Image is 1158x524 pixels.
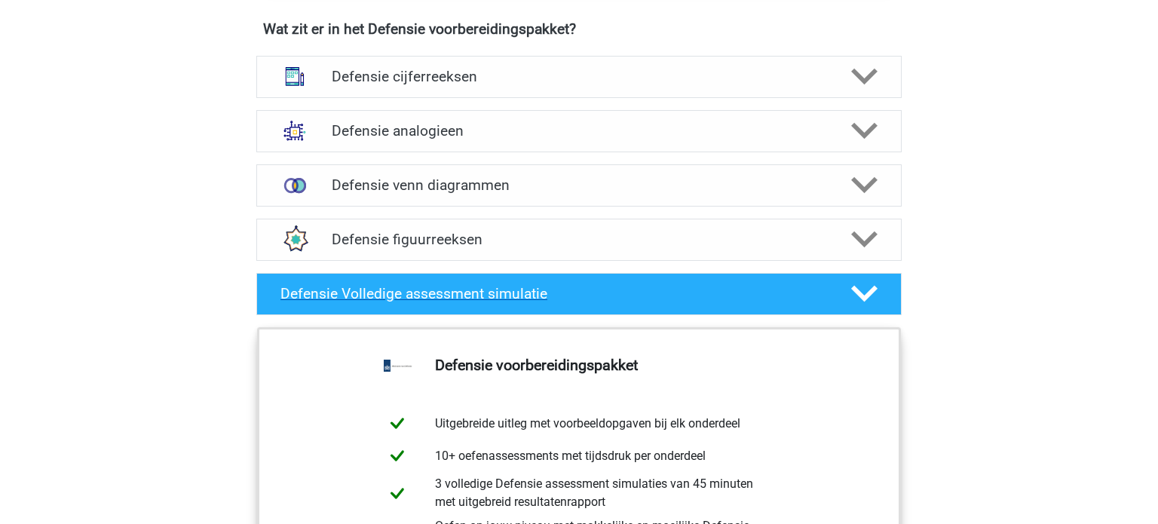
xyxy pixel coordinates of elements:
[250,164,908,207] a: venn diagrammen Defensie venn diagrammen
[275,57,314,96] img: cijferreeksen
[250,273,908,315] a: Defensie Volledige assessment simulatie
[332,176,826,194] h4: Defensie venn diagrammen
[332,122,826,139] h4: Defensie analogieen
[250,110,908,152] a: analogieen Defensie analogieen
[275,166,314,205] img: venn diagrammen
[332,231,826,248] h4: Defensie figuurreeksen
[275,219,314,259] img: figuurreeksen
[275,111,314,150] img: analogieen
[263,20,895,38] h4: Wat zit er in het Defensie voorbereidingspakket?
[332,68,826,85] h4: Defensie cijferreeksen
[250,219,908,261] a: figuurreeksen Defensie figuurreeksen
[250,56,908,98] a: cijferreeksen Defensie cijferreeksen
[280,285,826,302] h4: Defensie Volledige assessment simulatie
